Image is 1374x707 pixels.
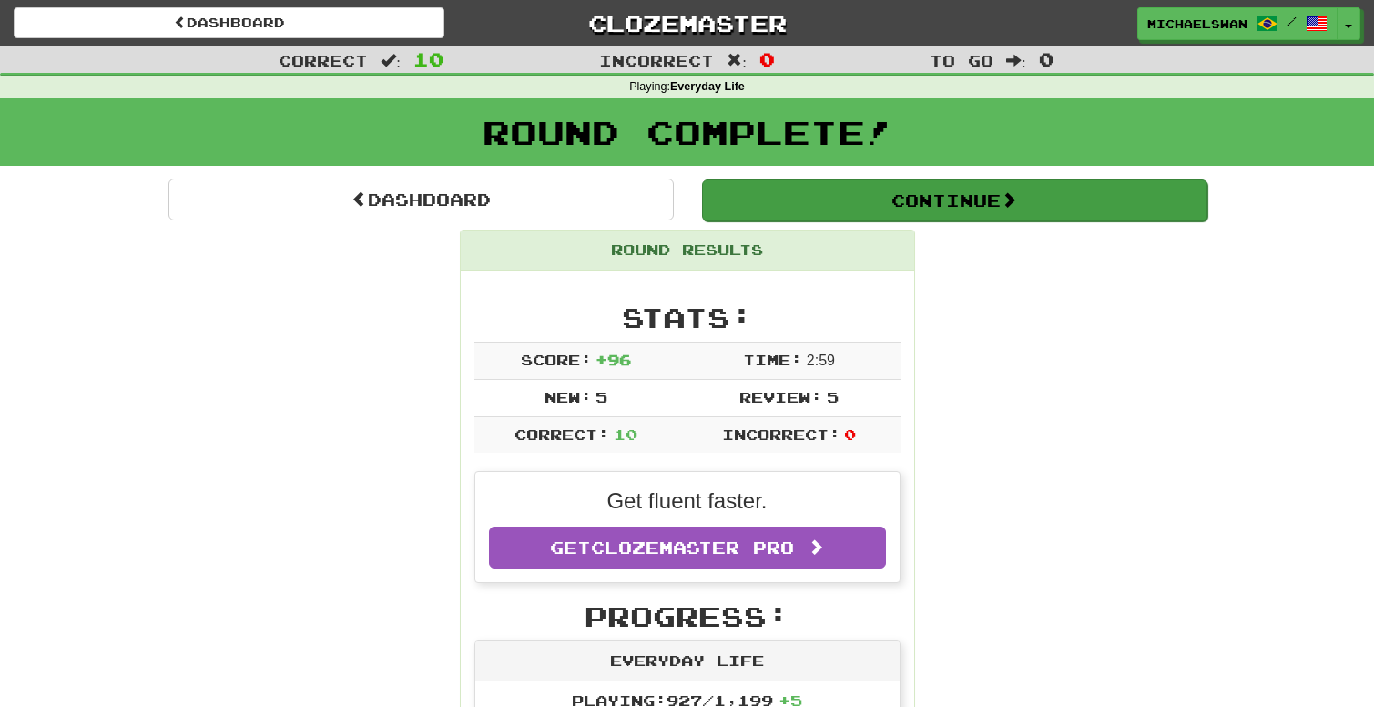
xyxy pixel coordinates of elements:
[474,601,901,631] h2: Progress:
[1137,7,1338,40] a: MichaelSwan /
[670,80,745,93] strong: Everyday Life
[14,7,444,38] a: Dashboard
[474,302,901,333] h2: Stats:
[599,51,714,69] span: Incorrect
[489,486,886,517] p: Get fluent faster.
[1039,48,1054,70] span: 0
[739,388,822,405] span: Review:
[168,179,674,220] a: Dashboard
[413,48,444,70] span: 10
[595,351,631,368] span: + 96
[930,51,993,69] span: To go
[1287,15,1297,27] span: /
[545,388,592,405] span: New:
[1006,53,1026,68] span: :
[381,53,401,68] span: :
[489,527,886,569] a: GetClozemaster Pro
[475,641,900,681] div: Everyday Life
[521,351,592,368] span: Score:
[6,114,1368,150] h1: Round Complete!
[759,48,775,70] span: 0
[702,179,1207,221] button: Continue
[1147,15,1247,32] span: MichaelSwan
[514,425,609,443] span: Correct:
[827,388,839,405] span: 5
[591,538,794,558] span: Clozemaster Pro
[279,51,368,69] span: Correct
[844,425,856,443] span: 0
[461,231,914,271] div: Round Results
[595,388,607,405] span: 5
[727,53,747,68] span: :
[472,7,902,39] a: Clozemaster
[614,425,637,443] span: 10
[743,351,802,368] span: Time:
[722,425,840,443] span: Incorrect:
[807,353,835,368] span: 2 : 59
